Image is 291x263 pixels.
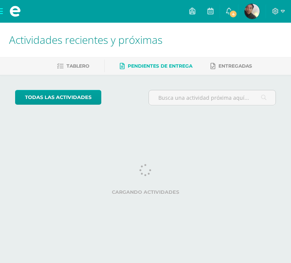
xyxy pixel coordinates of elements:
span: Actividades recientes y próximas [9,32,163,47]
a: Tablero [57,60,89,72]
input: Busca una actividad próxima aquí... [149,90,276,105]
a: Pendientes de entrega [120,60,192,72]
label: Cargando actividades [15,189,276,195]
a: Entregadas [211,60,252,72]
span: Pendientes de entrega [128,63,192,69]
span: Entregadas [218,63,252,69]
span: 4 [229,10,237,18]
img: 56fe14e4749bd968e18fba233df9ea39.png [245,4,260,19]
a: todas las Actividades [15,90,101,105]
span: Tablero [67,63,89,69]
